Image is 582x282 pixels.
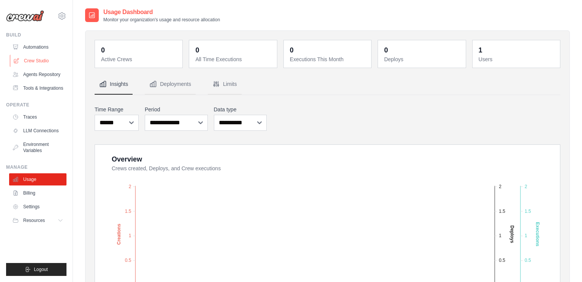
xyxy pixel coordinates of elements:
text: Creations [116,223,122,245]
span: Resources [23,217,45,223]
a: Automations [9,41,66,53]
tspan: 2 [499,184,501,189]
dt: Deploys [384,55,461,63]
text: Deploys [509,225,515,243]
tspan: 0.5 [499,258,505,263]
div: 1 [479,45,482,55]
nav: Tabs [95,74,560,95]
tspan: 1.5 [525,209,531,214]
a: Usage [9,173,66,185]
tspan: 0.5 [125,258,131,263]
tspan: 1 [129,233,131,238]
div: Manage [6,164,66,170]
a: Agents Repository [9,68,66,81]
p: Monitor your organization's usage and resource allocation [103,17,220,23]
dt: Crews created, Deploys, and Crew executions [112,165,551,172]
dt: Users [479,55,555,63]
label: Data type [214,106,267,113]
tspan: 1.5 [125,209,131,214]
dt: Executions This Month [290,55,367,63]
button: Deployments [145,74,196,95]
span: Logout [34,266,48,272]
a: Tools & Integrations [9,82,66,94]
a: Traces [9,111,66,123]
tspan: 2 [525,184,527,189]
a: LLM Connections [9,125,66,137]
a: Crew Studio [10,55,67,67]
text: Executions [535,222,540,246]
div: 0 [290,45,294,55]
button: Resources [9,214,66,227]
button: Insights [95,74,133,95]
tspan: 1 [525,233,527,238]
button: Limits [208,74,242,95]
label: Time Range [95,106,139,113]
div: 0 [195,45,199,55]
div: Build [6,32,66,38]
a: Settings [9,201,66,213]
a: Environment Variables [9,138,66,157]
tspan: 1.5 [499,209,505,214]
a: Billing [9,187,66,199]
div: Overview [112,154,142,165]
tspan: 2 [129,184,131,189]
h2: Usage Dashboard [103,8,220,17]
div: 0 [101,45,105,55]
img: Logo [6,10,44,22]
tspan: 0.5 [525,258,531,263]
div: Operate [6,102,66,108]
tspan: 1 [499,233,501,238]
button: Logout [6,263,66,276]
label: Period [145,106,208,113]
div: 0 [384,45,388,55]
dt: Active Crews [101,55,178,63]
dt: All Time Executions [195,55,272,63]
